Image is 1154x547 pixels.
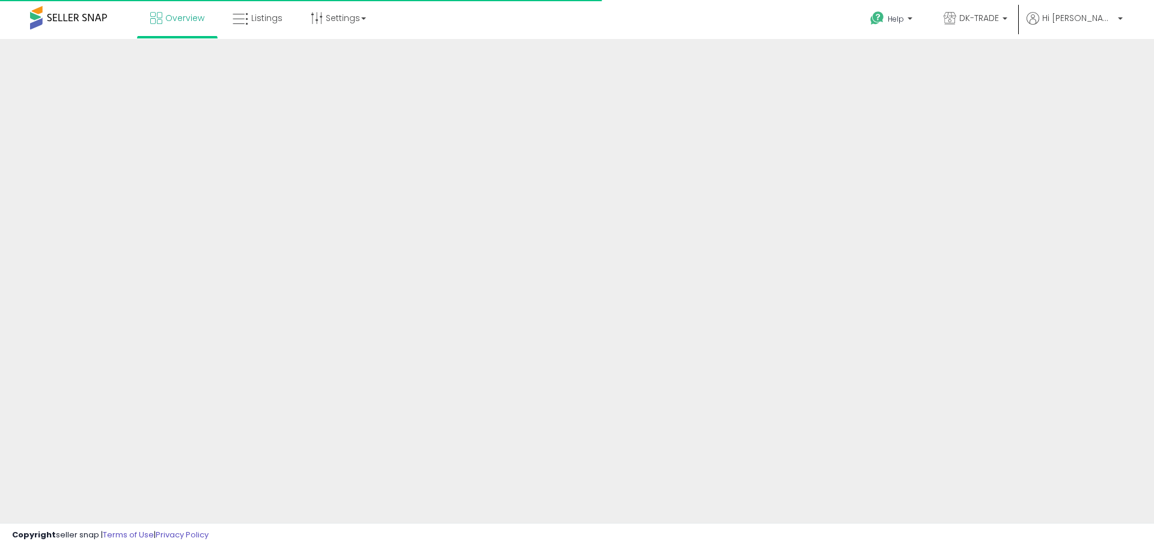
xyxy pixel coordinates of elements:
strong: Copyright [12,529,56,540]
a: Hi [PERSON_NAME] [1027,12,1123,39]
span: Listings [251,12,282,24]
i: Get Help [870,11,885,26]
span: Hi [PERSON_NAME] [1042,12,1114,24]
span: DK-TRADE [959,12,999,24]
div: seller snap | | [12,530,209,541]
a: Terms of Use [103,529,154,540]
span: Help [888,14,904,24]
span: Overview [165,12,204,24]
a: Privacy Policy [156,529,209,540]
a: Help [861,2,924,39]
